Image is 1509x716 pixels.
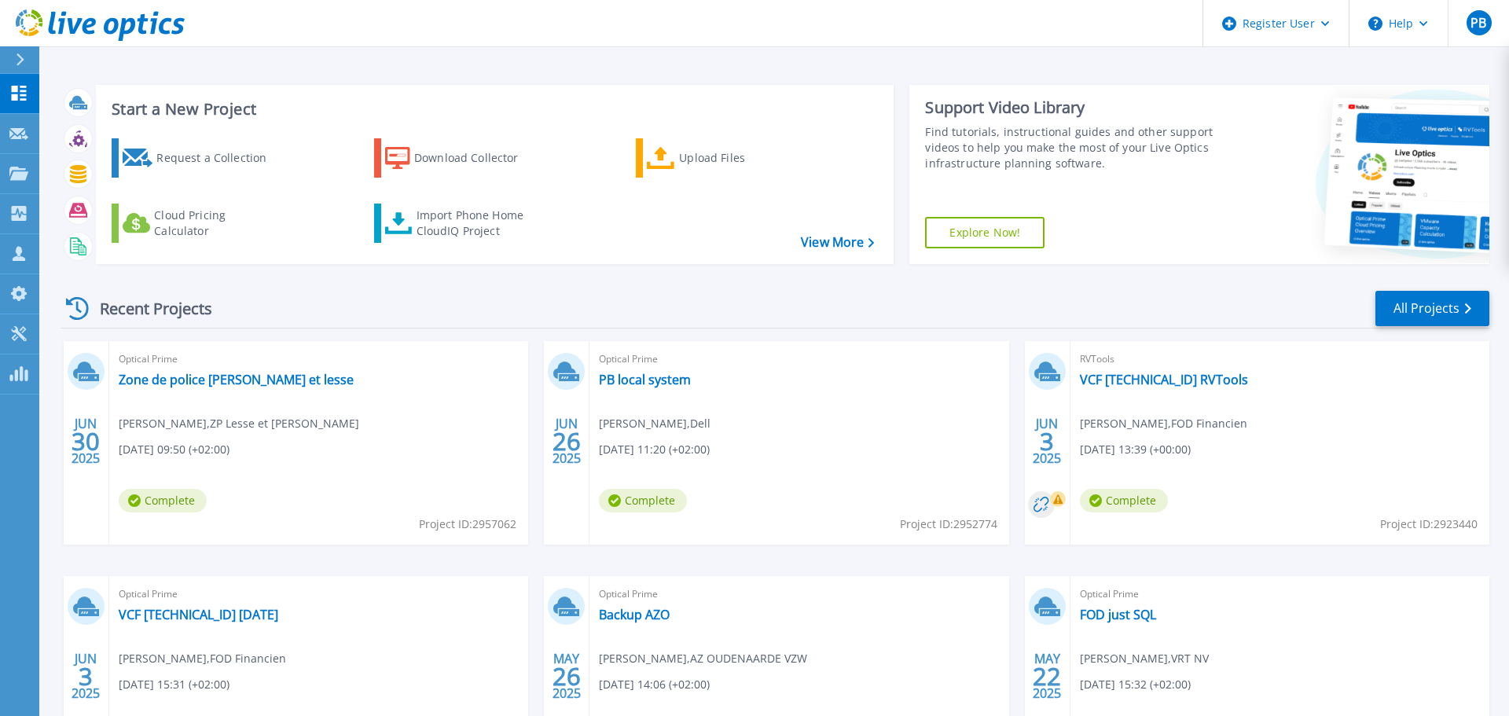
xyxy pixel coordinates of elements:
div: Support Video Library [925,97,1221,118]
div: Recent Projects [61,289,233,328]
span: 22 [1033,670,1061,683]
div: Find tutorials, instructional guides and other support videos to help you make the most of your L... [925,124,1221,171]
span: Project ID: 2923440 [1380,516,1478,533]
span: Complete [1080,489,1168,512]
div: Upload Files [679,142,805,174]
span: [DATE] 15:31 (+02:00) [119,676,229,693]
a: PB local system [599,372,691,387]
a: VCF [TECHNICAL_ID] [DATE] [119,607,278,622]
span: [PERSON_NAME] , Dell [599,415,710,432]
a: FOD just SQL [1080,607,1156,622]
div: MAY 2025 [1032,648,1062,705]
span: Optical Prime [119,351,519,368]
span: Project ID: 2957062 [419,516,516,533]
span: [PERSON_NAME] , ZP Lesse et [PERSON_NAME] [119,415,359,432]
div: MAY 2025 [552,648,582,705]
span: RVTools [1080,351,1480,368]
span: [DATE] 15:32 (+02:00) [1080,676,1191,693]
h3: Start a New Project [112,101,874,118]
span: Optical Prime [599,351,999,368]
a: Explore Now! [925,217,1045,248]
a: VCF [TECHNICAL_ID] RVTools [1080,372,1248,387]
a: Upload Files [636,138,811,178]
span: 30 [72,435,100,448]
a: Zone de police [PERSON_NAME] et lesse [119,372,354,387]
a: Request a Collection [112,138,287,178]
span: Complete [599,489,687,512]
a: Backup AZO [599,607,670,622]
span: [PERSON_NAME] , AZ OUDENAARDE VZW [599,650,807,667]
span: Project ID: 2952774 [900,516,997,533]
span: [DATE] 09:50 (+02:00) [119,441,229,458]
span: [DATE] 14:06 (+02:00) [599,676,710,693]
span: 26 [553,435,581,448]
span: PB [1470,17,1486,29]
a: Download Collector [374,138,549,178]
div: Download Collector [414,142,540,174]
span: 3 [1040,435,1054,448]
a: Cloud Pricing Calculator [112,204,287,243]
div: JUN 2025 [71,648,101,705]
span: Optical Prime [119,586,519,603]
span: [PERSON_NAME] , FOD Financien [1080,415,1247,432]
span: [DATE] 13:39 (+00:00) [1080,441,1191,458]
div: JUN 2025 [71,413,101,470]
span: Optical Prime [1080,586,1480,603]
span: 26 [553,670,581,683]
a: All Projects [1375,291,1489,326]
span: [PERSON_NAME] , FOD Financien [119,650,286,667]
span: [PERSON_NAME] , VRT NV [1080,650,1209,667]
span: Optical Prime [599,586,999,603]
div: Request a Collection [156,142,282,174]
span: [DATE] 11:20 (+02:00) [599,441,710,458]
div: JUN 2025 [552,413,582,470]
a: View More [801,235,874,250]
div: Cloud Pricing Calculator [154,207,280,239]
div: JUN 2025 [1032,413,1062,470]
span: Complete [119,489,207,512]
span: 3 [79,670,93,683]
div: Import Phone Home CloudIQ Project [417,207,539,239]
